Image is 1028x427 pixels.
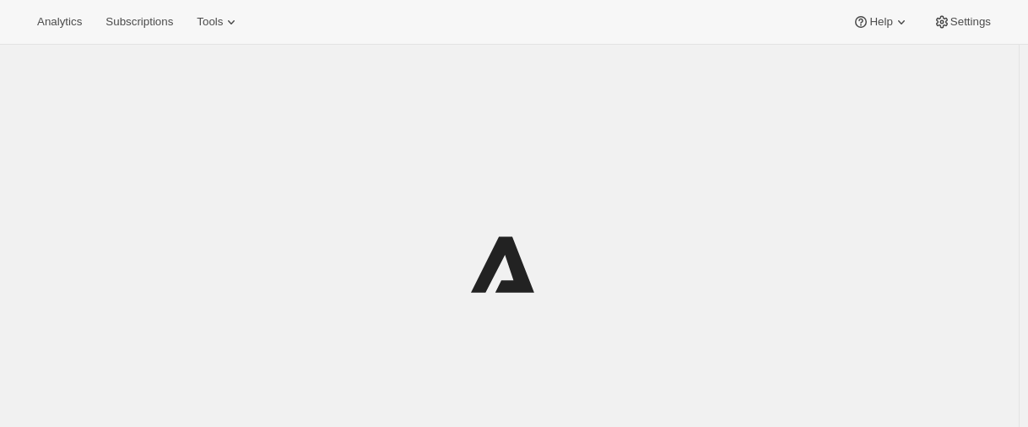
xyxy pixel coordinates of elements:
span: Analytics [37,15,82,29]
button: Help [842,10,919,34]
span: Subscriptions [106,15,173,29]
button: Analytics [27,10,92,34]
button: Subscriptions [95,10,183,34]
span: Help [869,15,892,29]
span: Tools [197,15,223,29]
span: Settings [950,15,991,29]
button: Settings [923,10,1001,34]
button: Tools [187,10,250,34]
